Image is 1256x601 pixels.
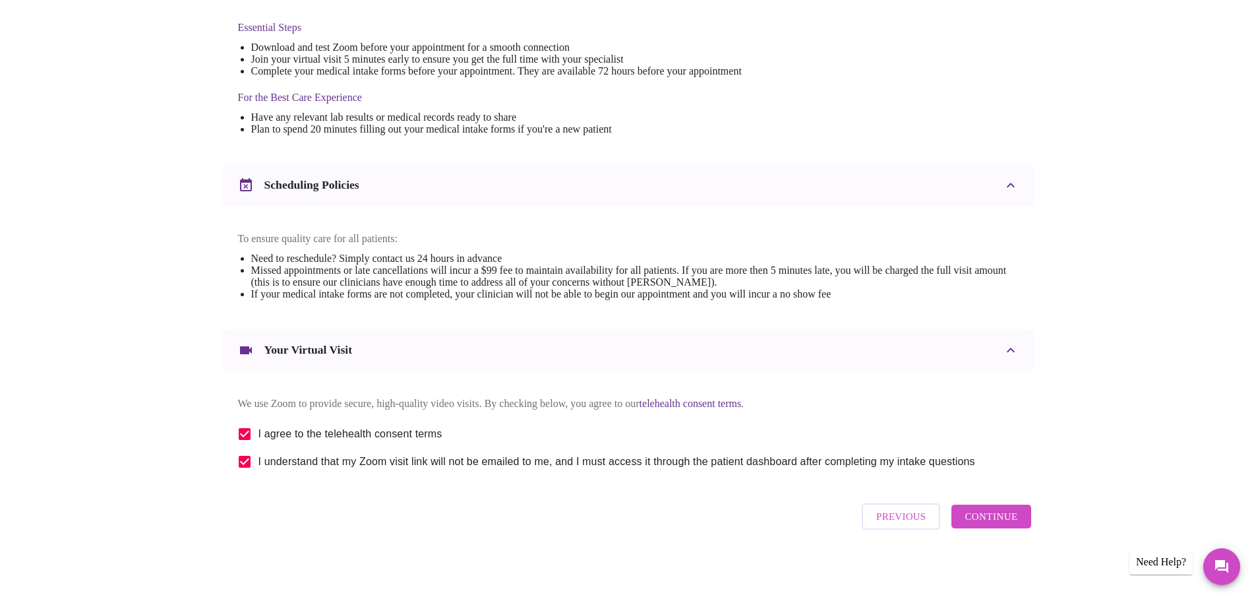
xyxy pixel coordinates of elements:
[251,111,742,123] li: Have any relevant lab results or medical records ready to share
[965,508,1017,525] span: Continue
[251,65,742,77] li: Complete your medical intake forms before your appointment. They are available 72 hours before yo...
[251,42,742,53] li: Download and test Zoom before your appointment for a smooth connection
[222,164,1034,206] div: Scheduling Policies
[876,508,926,525] span: Previous
[222,329,1034,371] div: Your Virtual Visit
[264,178,359,192] h3: Scheduling Policies
[251,253,1019,265] li: Need to reschedule? Simply contact us 24 hours in advance
[238,22,742,34] h4: Essential Steps
[251,265,1019,288] li: Missed appointments or late cancellations will incur a $99 fee to maintain availability for all p...
[251,53,742,65] li: Join your virtual visit 5 minutes early to ensure you get the full time with your specialist
[238,398,1019,410] p: We use Zoom to provide secure, high-quality video visits. By checking below, you agree to our .
[1129,550,1193,575] div: Need Help?
[951,505,1031,528] button: Continue
[238,233,1019,245] p: To ensure quality care for all patients:
[640,398,742,409] a: telehealth consent terms
[238,92,742,104] h4: For the Best Care Experience
[264,343,353,357] h3: Your Virtual Visit
[862,503,940,530] button: Previous
[258,454,975,470] span: I understand that my Zoom visit link will not be emailed to me, and I must access it through the ...
[251,123,742,135] li: Plan to spend 20 minutes filling out your medical intake forms if you're a new patient
[258,426,442,442] span: I agree to the telehealth consent terms
[1203,548,1240,585] button: Messages
[251,288,1019,300] li: If your medical intake forms are not completed, your clinician will not be able to begin our appo...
